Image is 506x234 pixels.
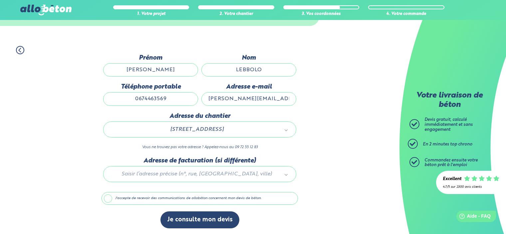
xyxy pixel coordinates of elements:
label: Téléphone portable [103,83,198,91]
iframe: Help widget launcher [447,208,499,227]
div: 4. Votre commande [368,12,444,17]
label: Adresse e-mail [201,83,296,91]
label: J'accepte de recevoir des communications de allobéton concernant mon devis de béton. [102,192,298,205]
input: ex : contact@allobeton.fr [201,92,296,106]
label: Prénom [103,54,198,62]
input: ex : 0642930817 [103,92,198,106]
img: allobéton [20,5,72,15]
span: [STREET_ADDRESS] [113,125,281,134]
button: Je consulte mon devis [160,211,239,228]
div: 1. Votre projet [113,12,189,17]
div: 2. Votre chantier [198,12,274,17]
div: 3. Vos coordonnées [283,12,360,17]
p: Vous ne trouvez pas votre adresse ? Appelez-nous au 09 72 55 12 83 [103,144,296,150]
a: [STREET_ADDRESS] [110,125,289,134]
input: Quel est votre nom de famille ? [201,63,296,77]
label: Adresse du chantier [103,113,296,120]
label: Nom [201,54,296,62]
input: Quel est votre prénom ? [103,63,198,77]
